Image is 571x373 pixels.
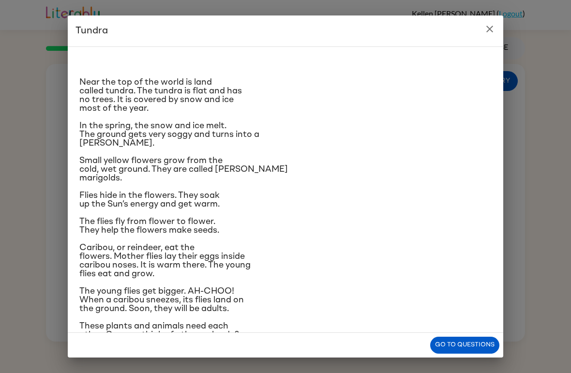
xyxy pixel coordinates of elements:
[79,287,244,313] span: The young flies get bigger. AH-CHOO! When a caribou sneezes, its flies land on the ground. Soon, ...
[430,337,499,354] button: Go to questions
[480,19,499,39] button: close
[79,243,251,278] span: Caribou, or reindeer, eat the flowers. Mother flies lay their eggs inside caribou noses. It is wa...
[79,78,242,113] span: Near the top of the world is land called tundra. The tundra is flat and has no trees. It is cover...
[68,15,503,46] h2: Tundra
[79,217,219,235] span: The flies fly from flower to flower. They help the flowers make seeds.
[79,121,259,148] span: In the spring, the snow and ice melt. The ground gets very soggy and turns into a [PERSON_NAME].
[79,322,239,339] span: These plants and animals need each other. Can you think of others who do?
[79,191,220,209] span: Flies hide in the flowers. They soak up the Sun’s energy and get warm.
[79,156,288,182] span: Small yellow flowers grow from the cold, wet ground. They are called [PERSON_NAME] marigolds.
